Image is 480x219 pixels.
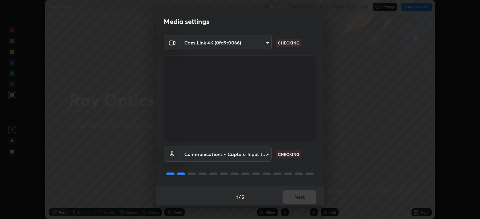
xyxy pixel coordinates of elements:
div: Cam Link 4K (0fd9:0066) [180,35,272,50]
h4: 5 [241,193,244,200]
h4: 1 [236,193,238,200]
p: CHECKING [278,151,299,157]
h4: / [239,193,241,200]
p: CHECKING [278,40,299,46]
h2: Media settings [164,17,209,26]
div: Cam Link 4K (0fd9:0066) [180,147,272,162]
